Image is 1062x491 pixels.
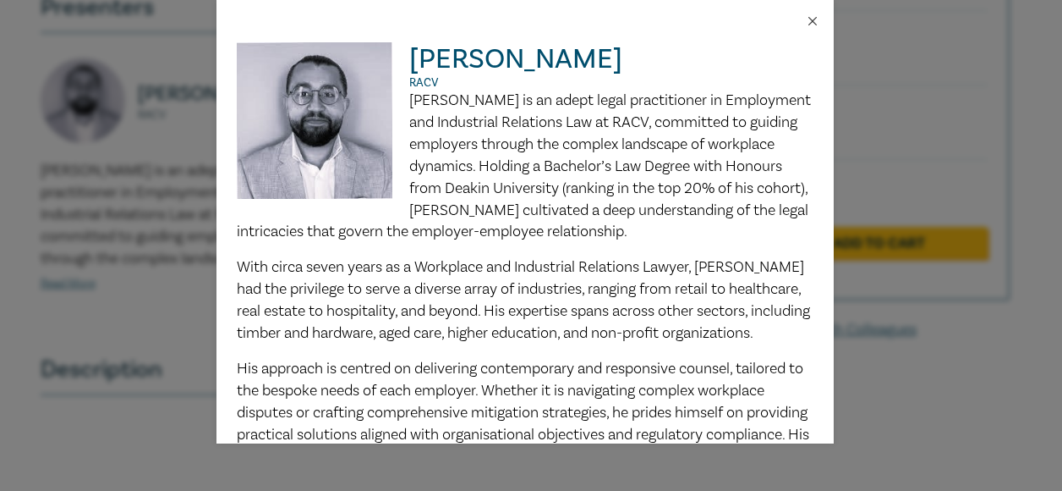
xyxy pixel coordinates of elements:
[237,42,410,216] img: David Mostokly
[237,257,810,343] span: With circa seven years as a Workplace and Industrial Relations Lawyer, [PERSON_NAME] had the priv...
[237,91,812,241] span: [PERSON_NAME] is an adept legal practitioner in Employment and Industrial Relations Law at RACV, ...
[805,14,820,29] button: Close
[237,359,809,488] span: His approach is centred on delivering contemporary and responsive counsel, tailored to the bespok...
[237,42,813,90] h2: [PERSON_NAME]
[409,75,438,91] span: RACV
